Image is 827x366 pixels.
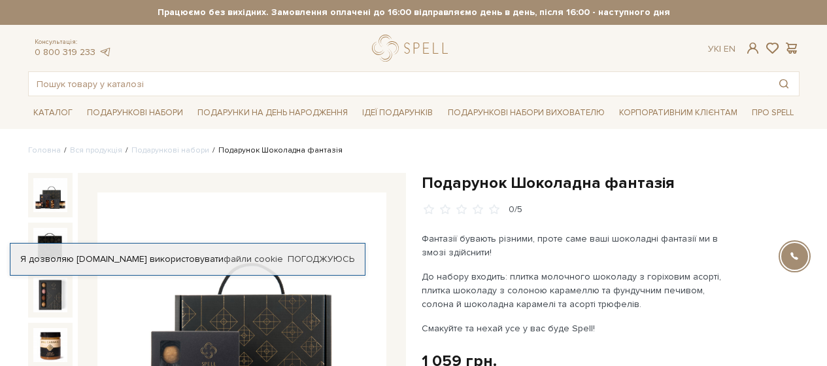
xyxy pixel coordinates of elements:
a: Ідеї подарунків [357,103,438,123]
a: Про Spell [747,103,799,123]
a: Подарунки на День народження [192,103,353,123]
div: Я дозволяю [DOMAIN_NAME] використовувати [10,253,365,265]
img: Подарунок Шоколадна фантазія [33,278,67,312]
a: Каталог [28,103,78,123]
p: Фантазії бувають різними, проте саме ваші шоколадні фантазії ми в змозі здійснити! [422,232,728,259]
a: Корпоративним клієнтам [614,101,743,124]
p: Смакуйте та нехай усе у вас буде Spell! [422,321,728,335]
a: logo [372,35,454,62]
strong: Працюємо без вихідних. Замовлення оплачені до 16:00 відправляємо день в день, після 16:00 - насту... [28,7,800,18]
div: 0/5 [509,204,522,216]
span: | [719,43,721,54]
a: 0 800 319 233 [35,46,95,58]
a: Подарункові набори [82,103,188,123]
button: Пошук товару у каталозі [769,72,799,96]
img: Подарунок Шоколадна фантазія [33,328,67,362]
div: Ук [708,43,735,55]
img: Подарунок Шоколадна фантазія [33,178,67,212]
p: До набору входить: плитка молочного шоколаду з горіховим асорті, плитка шоколаду з солоною караме... [422,270,728,311]
a: Подарункові набори вихователю [443,101,610,124]
a: Головна [28,145,61,155]
a: Подарункові набори [131,145,209,155]
a: Погоджуюсь [288,253,354,265]
img: Подарунок Шоколадна фантазія [33,228,67,262]
h1: Подарунок Шоколадна фантазія [422,173,800,193]
a: файли cookie [224,253,283,265]
input: Пошук товару у каталозі [29,72,769,96]
span: Консультація: [35,38,112,46]
li: Подарунок Шоколадна фантазія [209,145,343,156]
a: En [724,43,735,54]
a: Вся продукція [70,145,122,155]
a: telegram [99,46,112,58]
